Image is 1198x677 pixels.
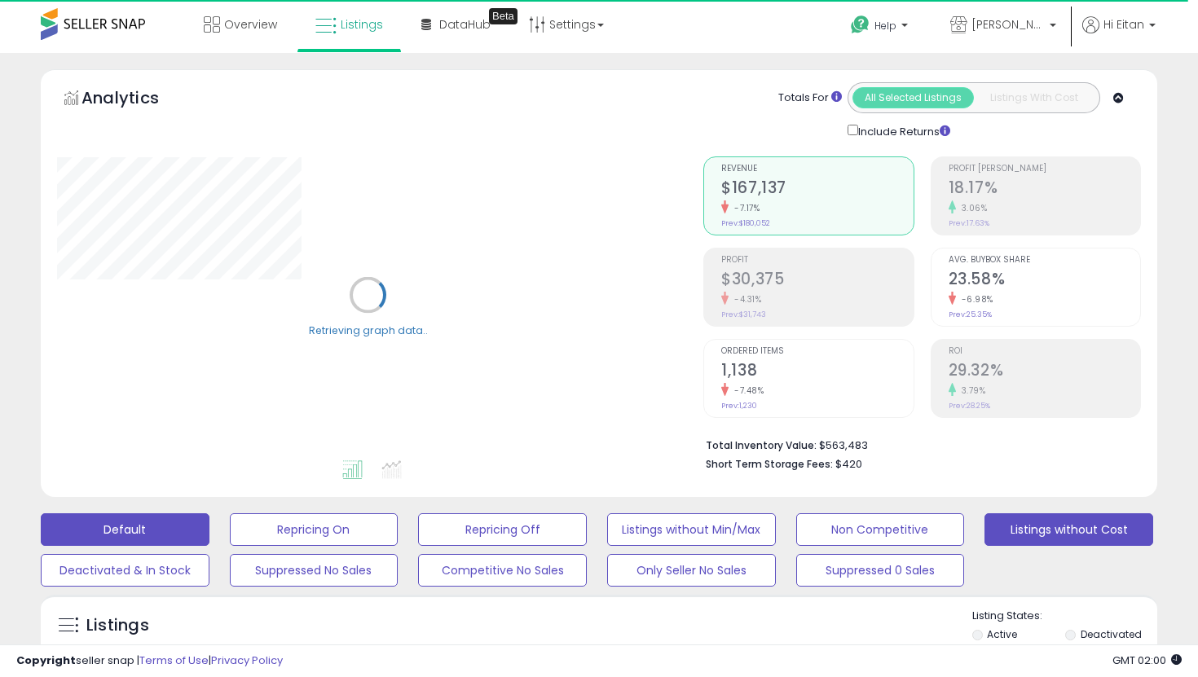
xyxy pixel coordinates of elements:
label: Deactivated [1081,627,1142,641]
button: Listings without Cost [984,513,1153,546]
span: Listings [341,16,383,33]
small: -7.48% [729,385,764,397]
a: Help [838,2,924,53]
h5: Analytics [81,86,191,113]
button: Listings without Min/Max [607,513,776,546]
b: Short Term Storage Fees: [706,457,833,471]
span: ROI [949,347,1140,356]
small: -7.17% [729,202,760,214]
h2: $30,375 [721,270,913,292]
small: 3.79% [956,385,986,397]
div: Tooltip anchor [489,8,518,24]
span: $420 [835,456,862,472]
a: Privacy Policy [211,653,283,668]
span: Revenue [721,165,913,174]
i: Get Help [850,15,870,35]
span: Ordered Items [721,347,913,356]
button: Repricing On [230,513,399,546]
span: DataHub [439,16,491,33]
div: Totals For [778,90,842,106]
h2: 29.32% [949,361,1140,383]
p: Listing States: [972,609,1158,624]
div: seller snap | | [16,653,283,669]
small: 3.06% [956,202,988,214]
h5: Listings [86,614,149,637]
strong: Copyright [16,653,76,668]
a: Hi Eitan [1082,16,1156,53]
button: Default [41,513,209,546]
a: Terms of Use [139,653,209,668]
span: Avg. Buybox Share [949,256,1140,265]
span: Profit [PERSON_NAME] [949,165,1140,174]
li: $563,483 [706,434,1129,454]
div: Include Returns [835,121,970,140]
h2: 18.17% [949,178,1140,200]
div: Retrieving graph data.. [309,323,428,337]
h2: 1,138 [721,361,913,383]
small: Prev: $180,052 [721,218,770,228]
button: Only Seller No Sales [607,554,776,587]
small: Prev: 17.63% [949,218,989,228]
small: Prev: 28.25% [949,401,990,411]
h2: 23.58% [949,270,1140,292]
span: Overview [224,16,277,33]
small: Prev: 25.35% [949,310,992,319]
button: Competitive No Sales [418,554,587,587]
h2: $167,137 [721,178,913,200]
label: Active [987,627,1017,641]
b: Total Inventory Value: [706,438,817,452]
button: Suppressed 0 Sales [796,554,965,587]
button: Repricing Off [418,513,587,546]
span: Hi Eitan [1103,16,1144,33]
span: 2025-09-15 02:00 GMT [1112,653,1182,668]
span: Help [874,19,896,33]
button: Non Competitive [796,513,965,546]
button: Deactivated & In Stock [41,554,209,587]
button: All Selected Listings [852,87,974,108]
small: Prev: 1,230 [721,401,757,411]
small: -4.31% [729,293,761,306]
small: Prev: $31,743 [721,310,766,319]
button: Listings With Cost [973,87,1094,108]
span: Profit [721,256,913,265]
span: [PERSON_NAME] Suppliers [971,16,1045,33]
button: Suppressed No Sales [230,554,399,587]
small: -6.98% [956,293,993,306]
